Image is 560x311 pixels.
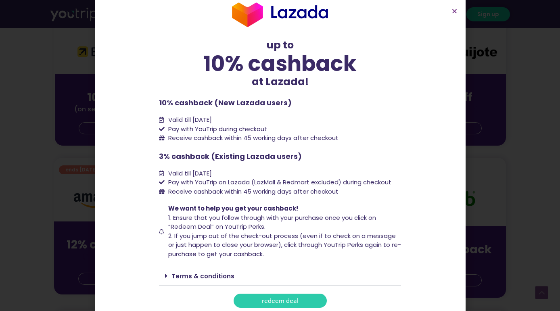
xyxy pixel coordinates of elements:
span: 1. Ensure that you follow through with your purchase once you click on “Redeem Deal” on YouTrip P... [168,213,376,231]
span: Pay with YouTrip during checkout [166,125,267,134]
div: 10% cashback [159,53,401,74]
p: 10% cashback (New Lazada users) [159,97,401,108]
span: redeem deal [262,298,299,304]
span: Pay with YouTrip on Lazada (LazMall & Redmart excluded) during checkout [166,178,391,187]
span: Receive cashback within 45 working days after checkout [166,134,339,143]
div: Terms & conditions [159,267,401,286]
div: up to at Lazada! [159,38,401,89]
a: Terms & conditions [171,272,234,280]
a: Close [451,8,458,14]
a: redeem deal [234,294,327,308]
span: Receive cashback within 45 working days after checkout [166,187,339,196]
p: 3% cashback (Existing Lazada users) [159,151,401,162]
span: Valid till [DATE] [166,115,212,125]
span: 2. If you jump out of the check-out process (even if to check on a message or just happen to clos... [168,232,401,258]
span: Valid till [DATE] [166,169,212,178]
span: We want to help you get your cashback! [168,204,298,213]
